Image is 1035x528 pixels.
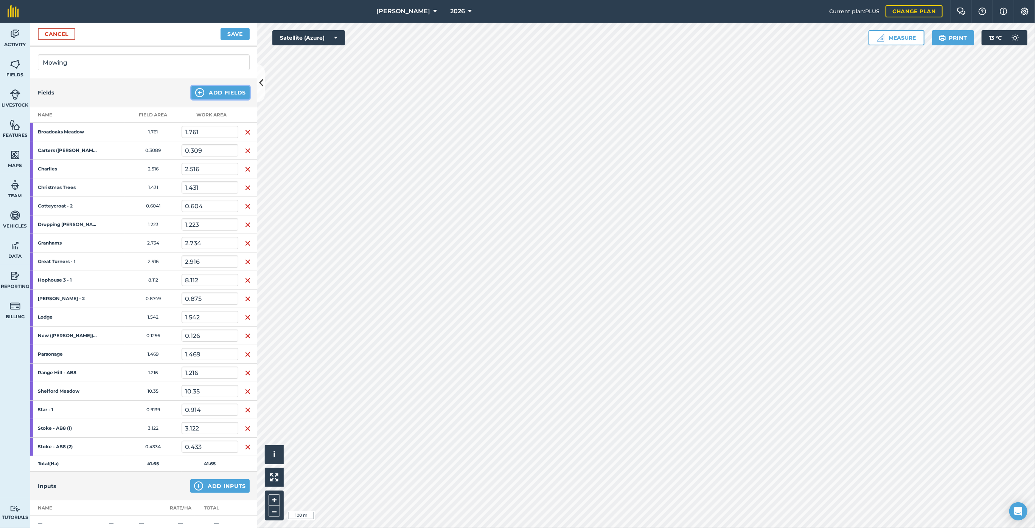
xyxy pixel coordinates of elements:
img: svg+xml;base64,PHN2ZyB4bWxucz0iaHR0cDovL3d3dy53My5vcmcvMjAwMC9zdmciIHdpZHRoPSIxNiIgaGVpZ2h0PSIyNC... [245,128,251,137]
button: Measure [869,30,925,45]
strong: Broadoaks Meadow [38,129,97,135]
img: svg+xml;base64,PHN2ZyB4bWxucz0iaHR0cDovL3d3dy53My5vcmcvMjAwMC9zdmciIHdpZHRoPSIxNiIgaGVpZ2h0PSIyNC... [245,146,251,155]
h4: Fields [38,88,54,97]
img: Ruler icon [877,34,884,42]
img: A cog icon [1020,8,1029,15]
td: 0.9139 [125,401,182,419]
strong: Charlies [38,166,97,172]
button: Save [221,28,250,40]
strong: Great Turners - 1 [38,259,97,265]
td: 1.223 [125,215,182,234]
img: svg+xml;base64,PHN2ZyB4bWxucz0iaHR0cDovL3d3dy53My5vcmcvMjAwMC9zdmciIHdpZHRoPSIxNiIgaGVpZ2h0PSIyNC... [245,257,251,266]
strong: Cotteycroat - 2 [38,203,97,209]
span: i [273,450,275,459]
img: svg+xml;base64,PHN2ZyB4bWxucz0iaHR0cDovL3d3dy53My5vcmcvMjAwMC9zdmciIHdpZHRoPSIxNiIgaGVpZ2h0PSIyNC... [245,331,251,341]
img: svg+xml;base64,PD94bWwgdmVyc2lvbj0iMS4wIiBlbmNvZGluZz0idXRmLTgiPz4KPCEtLSBHZW5lcmF0b3I6IEFkb2JlIE... [10,270,20,282]
img: svg+xml;base64,PHN2ZyB4bWxucz0iaHR0cDovL3d3dy53My5vcmcvMjAwMC9zdmciIHdpZHRoPSIxNiIgaGVpZ2h0PSIyNC... [245,294,251,303]
img: svg+xml;base64,PHN2ZyB4bWxucz0iaHR0cDovL3d3dy53My5vcmcvMjAwMC9zdmciIHdpZHRoPSI1NiIgaGVpZ2h0PSI2MC... [10,59,20,70]
img: svg+xml;base64,PD94bWwgdmVyc2lvbj0iMS4wIiBlbmNvZGluZz0idXRmLTgiPz4KPCEtLSBHZW5lcmF0b3I6IEFkb2JlIE... [10,89,20,100]
button: Add Inputs [190,479,250,493]
img: svg+xml;base64,PHN2ZyB4bWxucz0iaHR0cDovL3d3dy53My5vcmcvMjAwMC9zdmciIHdpZHRoPSIxNiIgaGVpZ2h0PSIyNC... [245,387,251,396]
td: 2.516 [125,160,182,178]
strong: Carters ([PERSON_NAME]) - AB8 [38,147,97,153]
strong: Lodge [38,314,97,320]
td: 3.122 [125,419,182,438]
img: svg+xml;base64,PD94bWwgdmVyc2lvbj0iMS4wIiBlbmNvZGluZz0idXRmLTgiPz4KPCEtLSBHZW5lcmF0b3I6IEFkb2JlIE... [10,300,20,312]
span: [PERSON_NAME] [376,7,430,16]
img: svg+xml;base64,PHN2ZyB4bWxucz0iaHR0cDovL3d3dy53My5vcmcvMjAwMC9zdmciIHdpZHRoPSIxNiIgaGVpZ2h0PSIyNC... [245,276,251,285]
strong: New ([PERSON_NAME]) - AB8 (2) [38,333,97,339]
th: Rate/ Ha [166,500,195,516]
td: 8.112 [125,271,182,290]
img: svg+xml;base64,PHN2ZyB4bWxucz0iaHR0cDovL3d3dy53My5vcmcvMjAwMC9zdmciIHdpZHRoPSI1NiIgaGVpZ2h0PSI2MC... [10,149,20,161]
img: A question mark icon [978,8,987,15]
img: svg+xml;base64,PD94bWwgdmVyc2lvbj0iMS4wIiBlbmNvZGluZz0idXRmLTgiPz4KPCEtLSBHZW5lcmF0b3I6IEFkb2JlIE... [10,240,20,251]
img: svg+xml;base64,PHN2ZyB4bWxucz0iaHR0cDovL3d3dy53My5vcmcvMjAwMC9zdmciIHdpZHRoPSIxNiIgaGVpZ2h0PSIyNC... [245,220,251,229]
th: Name [30,500,106,516]
strong: 41.65 [204,461,216,466]
img: svg+xml;base64,PHN2ZyB4bWxucz0iaHR0cDovL3d3dy53My5vcmcvMjAwMC9zdmciIHdpZHRoPSIxNyIgaGVpZ2h0PSIxNy... [1000,7,1007,16]
td: 1.216 [125,364,182,382]
img: Two speech bubbles overlapping with the left bubble in the forefront [957,8,966,15]
img: svg+xml;base64,PHN2ZyB4bWxucz0iaHR0cDovL3d3dy53My5vcmcvMjAwMC9zdmciIHdpZHRoPSIxNiIgaGVpZ2h0PSIyNC... [245,424,251,433]
strong: Christmas Trees [38,184,97,190]
th: Field Area [125,107,182,123]
strong: Granhams [38,240,97,246]
td: 2.916 [125,252,182,271]
img: svg+xml;base64,PD94bWwgdmVyc2lvbj0iMS4wIiBlbmNvZGluZz0idXRmLTgiPz4KPCEtLSBHZW5lcmF0b3I6IEFkb2JlIE... [10,505,20,513]
td: 1.431 [125,178,182,197]
button: i [265,445,284,464]
span: 2026 [451,7,465,16]
td: 10.35 [125,382,182,401]
img: svg+xml;base64,PD94bWwgdmVyc2lvbj0iMS4wIiBlbmNvZGluZz0idXRmLTgiPz4KPCEtLSBHZW5lcmF0b3I6IEFkb2JlIE... [1008,30,1023,45]
img: svg+xml;base64,PHN2ZyB4bWxucz0iaHR0cDovL3d3dy53My5vcmcvMjAwMC9zdmciIHdpZHRoPSIxNiIgaGVpZ2h0PSIyNC... [245,202,251,211]
strong: [PERSON_NAME] - 2 [38,296,97,302]
td: 0.6041 [125,197,182,215]
strong: Hophouse 3 - 1 [38,277,97,283]
strong: Total ( Ha ) [38,461,59,466]
a: Change plan [886,5,943,17]
input: What needs doing? [38,54,250,70]
img: svg+xml;base64,PD94bWwgdmVyc2lvbj0iMS4wIiBlbmNvZGluZz0idXRmLTgiPz4KPCEtLSBHZW5lcmF0b3I6IEFkb2JlIE... [10,180,20,191]
img: svg+xml;base64,PD94bWwgdmVyc2lvbj0iMS4wIiBlbmNvZGluZz0idXRmLTgiPz4KPCEtLSBHZW5lcmF0b3I6IEFkb2JlIE... [10,28,20,40]
button: + [269,494,280,506]
strong: Range Hill - AB8 [38,370,97,376]
button: Add Fields [191,86,250,99]
td: 0.4334 [125,438,182,456]
td: 0.8749 [125,290,182,308]
img: svg+xml;base64,PHN2ZyB4bWxucz0iaHR0cDovL3d3dy53My5vcmcvMjAwMC9zdmciIHdpZHRoPSIxNiIgaGVpZ2h0PSIyNC... [245,350,251,359]
span: Current plan : PLUS [829,7,880,15]
td: 1.761 [125,123,182,141]
div: Open Intercom Messenger [1009,502,1027,520]
th: Work area [182,107,238,123]
strong: Parsonage [38,351,97,357]
th: Total [195,500,238,516]
button: – [269,506,280,517]
img: fieldmargin Logo [8,5,19,17]
strong: Stoke - AB8 (2) [38,444,97,450]
strong: Shelford Meadow [38,388,97,394]
a: Cancel [38,28,75,40]
button: 13 °C [982,30,1027,45]
img: svg+xml;base64,PHN2ZyB4bWxucz0iaHR0cDovL3d3dy53My5vcmcvMjAwMC9zdmciIHdpZHRoPSIxNiIgaGVpZ2h0PSIyNC... [245,239,251,248]
td: 2.734 [125,234,182,252]
img: svg+xml;base64,PHN2ZyB4bWxucz0iaHR0cDovL3d3dy53My5vcmcvMjAwMC9zdmciIHdpZHRoPSIxOSIgaGVpZ2h0PSIyNC... [939,33,946,42]
td: 0.3089 [125,141,182,160]
button: Satellite (Azure) [272,30,345,45]
strong: 41.65 [148,461,159,466]
img: svg+xml;base64,PHN2ZyB4bWxucz0iaHR0cDovL3d3dy53My5vcmcvMjAwMC9zdmciIHdpZHRoPSIxNiIgaGVpZ2h0PSIyNC... [245,406,251,415]
strong: Stoke - AB8 (1) [38,425,97,431]
td: 1.469 [125,345,182,364]
img: svg+xml;base64,PHN2ZyB4bWxucz0iaHR0cDovL3d3dy53My5vcmcvMjAwMC9zdmciIHdpZHRoPSIxNiIgaGVpZ2h0PSIyNC... [245,313,251,322]
strong: Star - 1 [38,407,97,413]
img: svg+xml;base64,PHN2ZyB4bWxucz0iaHR0cDovL3d3dy53My5vcmcvMjAwMC9zdmciIHdpZHRoPSIxNiIgaGVpZ2h0PSIyNC... [245,443,251,452]
img: svg+xml;base64,PHN2ZyB4bWxucz0iaHR0cDovL3d3dy53My5vcmcvMjAwMC9zdmciIHdpZHRoPSIxNiIgaGVpZ2h0PSIyNC... [245,165,251,174]
h4: Inputs [38,482,56,490]
img: svg+xml;base64,PHN2ZyB4bWxucz0iaHR0cDovL3d3dy53My5vcmcvMjAwMC9zdmciIHdpZHRoPSIxNCIgaGVpZ2h0PSIyNC... [195,88,204,97]
td: 0.1256 [125,327,182,345]
img: svg+xml;base64,PHN2ZyB4bWxucz0iaHR0cDovL3d3dy53My5vcmcvMjAwMC9zdmciIHdpZHRoPSIxNiIgaGVpZ2h0PSIyNC... [245,183,251,192]
img: svg+xml;base64,PD94bWwgdmVyc2lvbj0iMS4wIiBlbmNvZGluZz0idXRmLTgiPz4KPCEtLSBHZW5lcmF0b3I6IEFkb2JlIE... [10,210,20,221]
th: Name [30,107,125,123]
button: Print [932,30,974,45]
span: 13 ° C [989,30,1002,45]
